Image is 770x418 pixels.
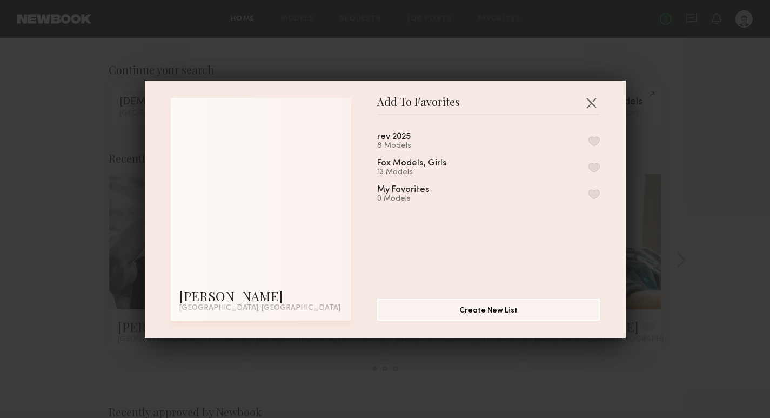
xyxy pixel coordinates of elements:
div: 13 Models [377,168,473,177]
button: Create New List [377,299,600,321]
span: Add To Favorites [377,98,460,114]
div: [PERSON_NAME] [179,287,343,304]
div: rev 2025 [377,132,411,142]
div: My Favorites [377,185,430,195]
div: [GEOGRAPHIC_DATA], [GEOGRAPHIC_DATA] [179,304,343,312]
div: Fox Models, Girls [377,159,447,168]
div: 8 Models [377,142,437,150]
button: Close [582,94,600,111]
div: 0 Models [377,195,456,203]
